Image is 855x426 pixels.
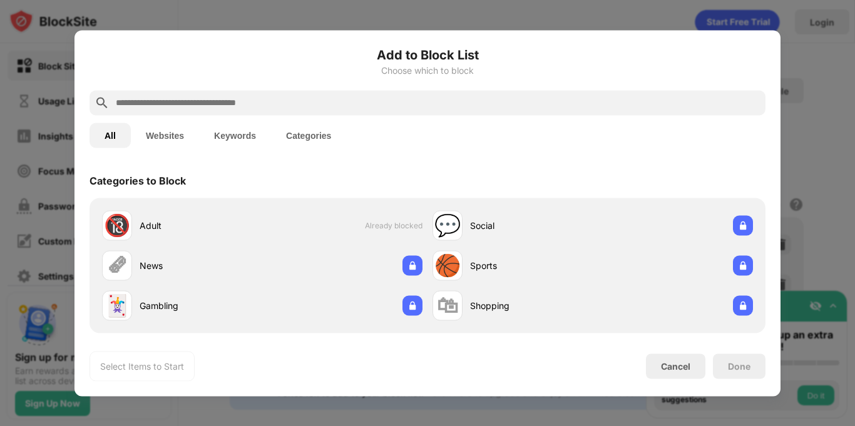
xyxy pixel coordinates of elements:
button: Keywords [199,123,271,148]
button: All [90,123,131,148]
div: 🃏 [104,293,130,318]
div: Gambling [140,299,262,312]
div: News [140,259,262,272]
div: Social [470,219,593,232]
button: Websites [131,123,199,148]
h6: Add to Block List [90,45,765,64]
button: Categories [271,123,346,148]
div: Cancel [661,361,690,372]
span: Already blocked [365,221,422,230]
div: 🗞 [106,253,128,278]
div: Adult [140,219,262,232]
div: Shopping [470,299,593,312]
div: Select Items to Start [100,360,184,372]
div: Categories to Block [90,174,186,186]
div: 🏀 [434,253,461,278]
img: search.svg [95,95,110,110]
div: 💬 [434,213,461,238]
div: 🔞 [104,213,130,238]
div: 🛍 [437,293,458,318]
div: Done [728,361,750,371]
div: Choose which to block [90,65,765,75]
div: Sports [470,259,593,272]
